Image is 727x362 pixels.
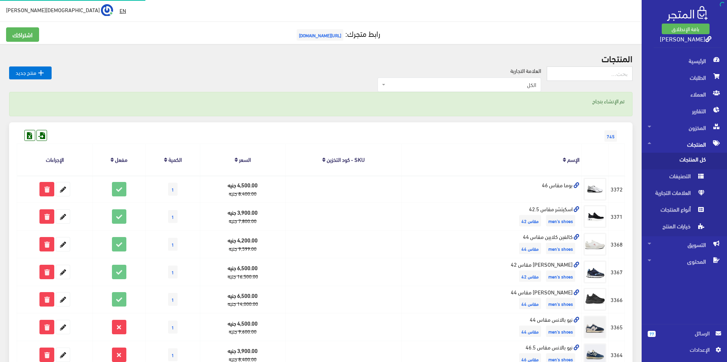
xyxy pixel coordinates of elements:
img: nyo-balans-mkas-44.jpg [584,316,606,338]
strike: 8,400.00 جنيه [229,189,256,198]
a: مفعل [115,154,127,164]
a: SKU - كود التخزين [327,154,365,164]
td: 3366 [609,286,625,313]
a: [PERSON_NAME] [660,33,711,44]
span: التقارير [648,103,721,119]
a: المخزون [642,119,727,136]
span: men's shoes [546,215,575,226]
span: 1 [168,210,178,223]
a: التقارير [642,103,727,119]
img: . [667,6,708,21]
td: [PERSON_NAME] مقاس 42 [401,258,582,286]
img: askytshr-mkas-425.jpg [584,205,606,228]
span: مقاس 44 [519,243,541,254]
span: اﻹعدادات [654,345,709,354]
span: [URL][DOMAIN_NAME] [297,29,343,41]
a: المحتوى [642,253,727,270]
span: المخزون [648,119,721,136]
span: 1 [168,348,178,361]
td: 3372 [609,175,625,203]
a: العملاء [642,86,727,103]
a: المنتجات [642,136,727,153]
strike: 9,600.00 جنيه [229,327,256,336]
img: boma-mkas-46.jpg [584,178,606,201]
span: الرئيسية [648,52,721,69]
td: كالفين كلايين مقاس 44 [401,230,582,258]
a: الإسم [567,154,579,164]
td: 4,500.00 جنيه [200,313,285,341]
a: الرئيسية [642,52,727,69]
span: كل المنتجات [648,153,705,169]
span: 1 [168,183,178,196]
a: 77 الرسائل [648,329,721,345]
td: 6,500.00 جنيه [200,286,285,313]
i:  [36,68,46,77]
a: اﻹعدادات [648,345,721,357]
td: اسكيتشر مقاس 42.5 [401,202,582,230]
th: الإجراءات [17,144,93,175]
strike: 16,500.00 جنيه [228,272,258,281]
img: kalfyn-klayyn-mkas-44.jpg [584,233,606,256]
h2: المنتجات [9,53,633,63]
img: ... [101,4,113,16]
strike: 9,599.00 جنيه [229,244,256,253]
img: hogo-boos-mkas-44.jpg [584,288,606,311]
span: 745 [604,130,617,142]
span: التصنيفات [648,169,705,186]
td: 3,900.00 جنيه [200,202,285,230]
td: 3371 [609,202,625,230]
a: اشتراكك [6,27,39,42]
td: 3368 [609,230,625,258]
p: تم الإنشاء بنجاح [17,97,625,105]
span: مقاس 44 [519,298,541,309]
a: السعر [239,154,251,164]
u: EN [120,6,126,15]
span: التسويق [648,236,721,253]
span: 1 [168,321,178,334]
span: العملاء [648,86,721,103]
span: مقاس 44 [519,326,541,337]
a: الكمية [168,154,182,164]
a: ... [DEMOGRAPHIC_DATA][PERSON_NAME] [6,4,113,16]
span: المحتوى [648,253,721,270]
a: EN [116,4,129,17]
a: باقة الإنطلاق [662,24,710,34]
td: 6,500.00 جنيه [200,258,285,286]
a: الطلبات [642,69,727,86]
td: 3365 [609,313,625,341]
span: العلامات التجارية [648,186,705,203]
span: men's shoes [546,270,575,282]
img: hogo-boos-mkas-42.jpg [584,261,606,283]
span: men's shoes [546,298,575,309]
a: كل المنتجات [642,153,727,169]
td: 4,500.00 جنيه [200,175,285,203]
span: 1 [168,238,178,251]
span: مقاس 42 [519,215,541,226]
a: التصنيفات [642,169,727,186]
span: [DEMOGRAPHIC_DATA][PERSON_NAME] [6,5,100,14]
span: الرسائل [662,329,710,337]
td: 3367 [609,258,625,286]
span: men's shoes [546,243,575,254]
td: 4,200.00 جنيه [200,230,285,258]
span: المنتجات [648,136,721,153]
span: الكل [387,81,536,89]
span: 77 [648,331,656,337]
span: مقاس 42 [519,270,541,282]
td: نيو بالانس مقاس 44 [401,313,582,341]
td: بوما مقاس 46 [401,175,582,203]
a: أنواع المنتجات [642,203,727,220]
strike: 7,800.00 جنيه [229,216,256,225]
td: [PERSON_NAME] مقاس 44 [401,286,582,313]
span: أنواع المنتجات [648,203,705,220]
span: الكل [378,77,541,92]
span: خيارات المنتج [648,220,705,236]
a: منتج جديد [9,66,52,79]
a: رابط متجرك:[URL][DOMAIN_NAME] [295,26,380,40]
span: 1 [168,266,178,278]
span: الطلبات [648,69,721,86]
a: خيارات المنتج [642,220,727,236]
a: العلامات التجارية [642,186,727,203]
input: بحث... [547,66,633,81]
label: العلامة التجارية [510,66,541,75]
